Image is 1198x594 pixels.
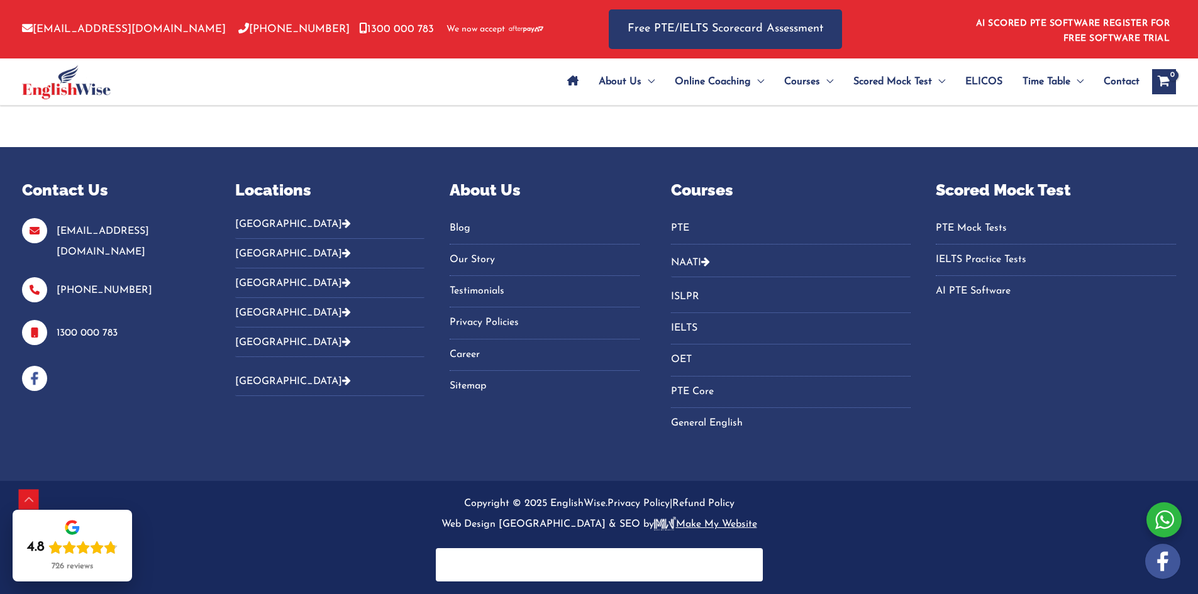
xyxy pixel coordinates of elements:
aside: Footer Widget 3 [450,179,639,412]
p: Scored Mock Test [936,179,1176,202]
p: Contact Us [22,179,204,202]
span: Scored Mock Test [853,60,932,104]
img: facebook-blue-icons.png [22,366,47,391]
button: [GEOGRAPHIC_DATA] [235,239,424,268]
a: ELICOS [955,60,1012,104]
p: About Us [450,179,639,202]
span: Menu Toggle [1070,60,1084,104]
a: [GEOGRAPHIC_DATA] [235,338,351,348]
a: Privacy Policy [607,498,670,509]
a: Free PTE/IELTS Scorecard Assessment [609,9,842,49]
span: Menu Toggle [932,60,945,104]
img: white-facebook.png [1145,544,1180,579]
span: Contact [1104,60,1140,104]
a: Blog [450,218,639,239]
a: Time TableMenu Toggle [1012,60,1094,104]
a: 1300 000 783 [57,328,118,338]
button: [GEOGRAPHIC_DATA] [235,268,424,298]
p: Courses [671,179,911,202]
a: General English [671,413,911,434]
nav: Menu [671,218,911,245]
a: ISLPR [671,287,911,307]
span: About Us [599,60,641,104]
a: AI SCORED PTE SOFTWARE REGISTER FOR FREE SOFTWARE TRIAL [976,19,1170,43]
a: 1300 000 783 [359,24,434,35]
aside: Header Widget 1 [968,9,1176,50]
a: Refund Policy [672,498,735,509]
button: [GEOGRAPHIC_DATA] [235,327,424,357]
a: Web Design [GEOGRAPHIC_DATA] & SEO bymake-logoMake My Website [441,519,757,529]
span: Online Coaching [675,60,751,104]
button: NAATI [671,248,911,277]
a: IELTS [671,318,911,339]
a: Our Story [450,250,639,270]
a: PTE [671,218,911,239]
a: Contact [1094,60,1140,104]
aside: Footer Widget 1 [22,179,204,391]
iframe: PayPal Message 2 [448,556,750,568]
div: Rating: 4.8 out of 5 [27,539,118,556]
a: Privacy Policies [450,312,639,333]
a: CoursesMenu Toggle [774,60,843,104]
span: We now accept [446,23,505,36]
a: PTE Core [671,382,911,402]
p: Locations [235,179,424,202]
aside: Footer Widget 2 [235,179,424,405]
span: Courses [784,60,820,104]
a: Online CoachingMenu Toggle [665,60,774,104]
aside: Footer Widget 4 [671,179,911,449]
span: Menu Toggle [820,60,833,104]
a: Career [450,344,639,365]
a: IELTS Practice Tests [936,250,1176,270]
a: Sitemap [450,376,639,397]
a: PTE Mock Tests [936,218,1176,239]
span: Time Table [1023,60,1070,104]
span: Menu Toggle [751,60,764,104]
p: Copyright © 2025 EnglishWise. | [22,493,1176,536]
img: Afterpay-Logo [509,26,543,33]
a: [EMAIL_ADDRESS][DOMAIN_NAME] [57,226,149,257]
a: [PHONE_NUMBER] [57,285,152,295]
a: About UsMenu Toggle [589,60,665,104]
a: AI PTE Software [936,281,1176,302]
a: [GEOGRAPHIC_DATA] [235,377,351,387]
u: Make My Website [654,519,757,529]
button: [GEOGRAPHIC_DATA] [235,218,424,239]
a: [EMAIL_ADDRESS][DOMAIN_NAME] [22,24,226,35]
span: Menu Toggle [641,60,655,104]
button: [GEOGRAPHIC_DATA] [235,366,424,396]
a: [PHONE_NUMBER] [238,24,350,35]
img: make-logo [654,517,676,531]
button: [GEOGRAPHIC_DATA] [235,298,424,327]
nav: Menu [671,287,911,434]
a: Scored Mock TestMenu Toggle [843,60,955,104]
span: ELICOS [965,60,1002,104]
a: Testimonials [450,281,639,302]
img: cropped-ew-logo [22,65,111,99]
a: NAATI [671,258,701,268]
a: OET [671,349,911,370]
nav: Menu [450,218,639,397]
div: 4.8 [27,539,45,556]
div: 726 reviews [52,561,93,571]
nav: Site Navigation: Main Menu [557,60,1140,104]
nav: Menu [936,218,1176,302]
a: View Shopping Cart, empty [1152,69,1176,94]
